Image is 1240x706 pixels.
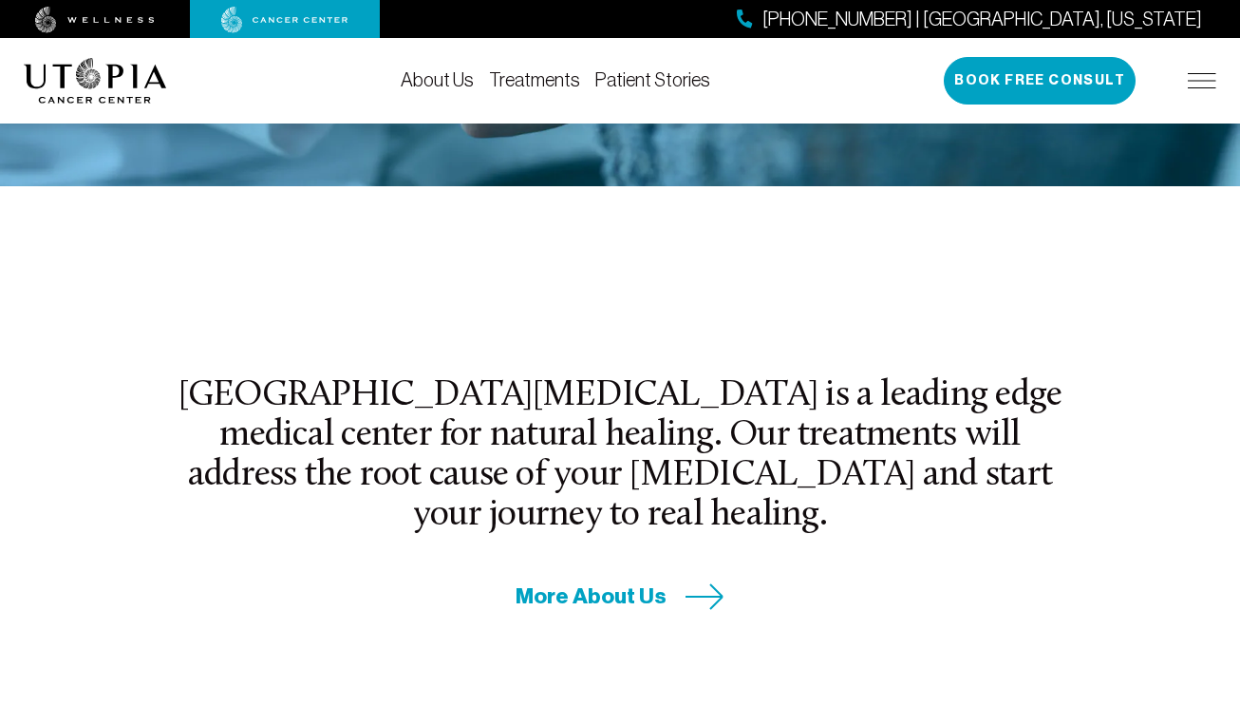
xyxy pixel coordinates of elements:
[401,69,474,90] a: About Us
[516,582,724,611] a: More About Us
[221,7,348,33] img: cancer center
[737,6,1202,33] a: [PHONE_NUMBER] | [GEOGRAPHIC_DATA], [US_STATE]
[595,69,710,90] a: Patient Stories
[489,69,580,90] a: Treatments
[516,582,667,611] span: More About Us
[35,7,155,33] img: wellness
[944,57,1136,105] button: Book Free Consult
[24,58,167,104] img: logo
[176,376,1064,537] h2: [GEOGRAPHIC_DATA][MEDICAL_DATA] is a leading edge medical center for natural healing. Our treatme...
[762,6,1202,33] span: [PHONE_NUMBER] | [GEOGRAPHIC_DATA], [US_STATE]
[1188,73,1216,88] img: icon-hamburger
